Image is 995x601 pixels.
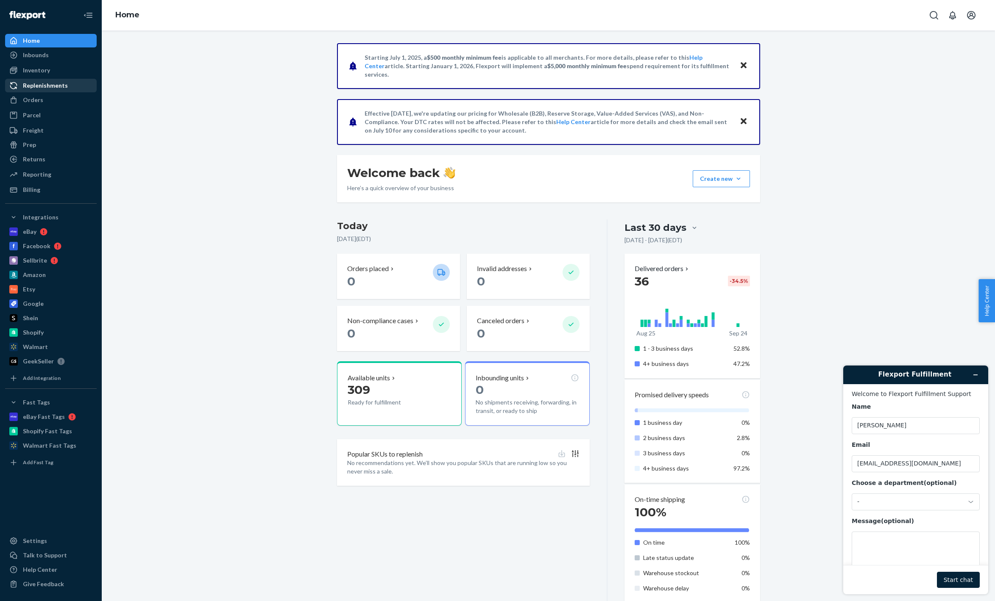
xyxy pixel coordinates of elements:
[23,580,64,588] div: Give Feedback
[5,424,97,438] a: Shopify Fast Tags
[337,306,460,351] button: Non-compliance cases 0
[635,264,690,274] button: Delivered orders
[23,551,67,559] div: Talk to Support
[5,79,97,92] a: Replenishments
[5,297,97,310] a: Google
[348,398,426,407] p: Ready for fulfillment
[741,554,750,561] span: 0%
[347,326,355,341] span: 0
[5,48,97,62] a: Inbounds
[5,534,97,548] a: Settings
[643,344,727,353] p: 1 - 3 business days
[115,10,139,19] a: Home
[477,264,527,274] p: Invalid addresses
[347,184,455,192] p: Here’s a quick overview of your business
[23,441,76,450] div: Walmart Fast Tags
[347,449,423,459] p: Popular SKUs to replenish
[347,264,389,274] p: Orders placed
[963,7,980,24] button: Open account menu
[427,54,502,61] span: $500 monthly minimum fee
[944,7,961,24] button: Open notifications
[365,109,731,135] p: Effective [DATE], we're updating our pricing for Wholesale (B2B), Reserve Storage, Value-Added Se...
[477,316,524,326] p: Canceled orders
[443,167,455,179] img: hand-wave emoji
[476,373,524,383] p: Inbounding units
[5,124,97,137] a: Freight
[643,418,727,427] p: 1 business day
[836,359,995,601] iframe: Find more information here
[643,584,727,593] p: Warehouse delay
[23,256,47,265] div: Sellbrite
[693,170,750,187] button: Create new
[643,464,727,473] p: 4+ business days
[643,569,727,577] p: Warehouse stockout
[635,390,709,400] p: Promised delivery speeds
[643,449,727,457] p: 3 business days
[738,60,749,72] button: Close
[5,355,97,368] a: GeekSeller
[365,53,731,79] p: Starting July 1, 2025, a is applicable to all merchants. For more details, please refer to this a...
[733,360,750,367] span: 47.2%
[624,221,686,234] div: Last 30 days
[9,11,45,19] img: Flexport logo
[337,254,460,299] button: Orders placed 0
[733,465,750,472] span: 97.2%
[636,329,655,338] p: Aug 25
[23,155,45,163] div: Returns
[5,93,97,107] a: Orders
[23,343,48,351] div: Walmart
[978,279,995,322] button: Help Center
[635,505,666,519] span: 100%
[23,357,54,366] div: GeekSeller
[5,410,97,424] a: eBay Fast Tags
[5,456,97,469] a: Add Fast Tag
[477,326,485,341] span: 0
[5,138,97,152] a: Prep
[643,538,727,547] p: On time
[23,141,36,149] div: Prep
[5,152,97,166] a: Returns
[23,227,36,236] div: eBay
[741,449,750,457] span: 0%
[5,108,97,122] a: Parcel
[23,537,47,545] div: Settings
[23,66,50,75] div: Inventory
[337,219,590,233] h3: Today
[5,239,97,253] a: Facebook
[5,563,97,576] a: Help Center
[347,316,413,326] p: Non-compliance cases
[5,282,97,296] a: Etsy
[5,326,97,339] a: Shopify
[643,434,727,442] p: 2 business days
[5,210,97,224] button: Integrations
[737,434,750,441] span: 2.8%
[635,495,685,504] p: On-time shipping
[624,236,682,244] p: [DATE] - [DATE] ( EDT )
[476,398,579,415] p: No shipments receiving, forwarding, in transit, or ready to ship
[5,577,97,591] button: Give Feedback
[5,64,97,77] a: Inventory
[23,565,57,574] div: Help Center
[23,213,59,222] div: Integrations
[23,242,50,250] div: Facebook
[23,271,46,279] div: Amazon
[23,111,41,119] div: Parcel
[23,374,61,382] div: Add Integration
[337,235,590,243] p: [DATE] ( EDT )
[23,459,53,466] div: Add Fast Tag
[741,584,750,592] span: 0%
[348,382,370,397] span: 309
[5,225,97,238] a: eBay
[5,439,97,452] a: Walmart Fast Tags
[741,569,750,576] span: 0%
[925,7,942,24] button: Open Search Box
[20,6,36,14] span: Chat
[347,459,580,476] p: No recommendations yet. We’ll show you popular SKUs that are running low so you never miss a sale.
